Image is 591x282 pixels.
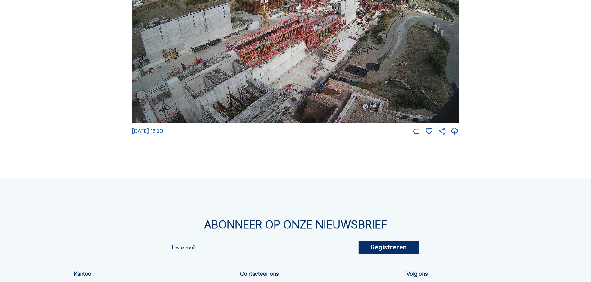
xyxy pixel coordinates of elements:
div: Registreren [358,241,419,254]
div: Abonneer op onze nieuwsbrief [74,219,517,230]
span: [DATE] 12:30 [132,128,163,135]
div: Volg ons [406,271,428,277]
input: Uw e-mail [172,244,358,251]
div: Contacteer ons [240,271,279,277]
div: Kantoor [74,271,93,277]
